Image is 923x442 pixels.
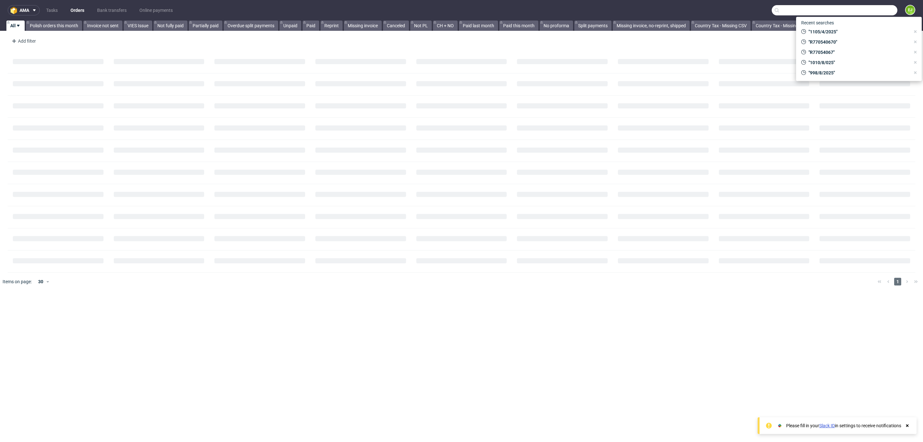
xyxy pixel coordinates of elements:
a: Paid this month [499,21,538,31]
div: Add filter [9,36,37,46]
div: Please fill in your in settings to receive notifications [786,422,901,429]
a: Country Tax - Missing PDF - Invoice not sent [752,21,846,31]
a: VIES Issue [124,21,152,31]
figcaption: EJ [906,5,915,14]
a: Polish orders this month [26,21,82,31]
span: "R77054067" [806,49,910,55]
a: Paid [303,21,319,31]
a: Canceled [383,21,409,31]
a: Reprint [320,21,343,31]
div: 30 [34,277,46,286]
a: Paid last month [459,21,498,31]
a: CH + NO [433,21,458,31]
a: Unpaid [279,21,301,31]
span: Recent searches [799,18,836,28]
a: Online payments [136,5,177,15]
span: "1105/4/2025" [806,29,910,35]
a: Missing invoice [344,21,382,31]
a: Invoice not sent [83,21,122,31]
a: Orders [67,5,88,15]
a: Tasks [42,5,62,15]
a: Slack ID [819,423,835,428]
span: Items on page: [3,278,32,285]
span: "R770540670" [806,39,910,45]
a: Bank transfers [93,5,130,15]
a: Partially paid [189,21,222,31]
a: Overdue split payments [224,21,278,31]
span: 1 [894,278,901,285]
a: All [6,21,25,31]
a: No proforma [540,21,573,31]
img: logo [11,7,20,14]
a: Missing invoice, no-reprint, shipped [613,21,690,31]
a: Not PL [410,21,432,31]
button: ama [8,5,40,15]
a: Country Tax - Missing CSV [691,21,751,31]
a: Split payments [574,21,611,31]
span: ama [20,8,29,13]
span: "1010/8/025" [806,59,910,66]
img: Slack [777,422,783,429]
a: Not fully paid [154,21,187,31]
span: "998/8/2025" [806,70,910,76]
